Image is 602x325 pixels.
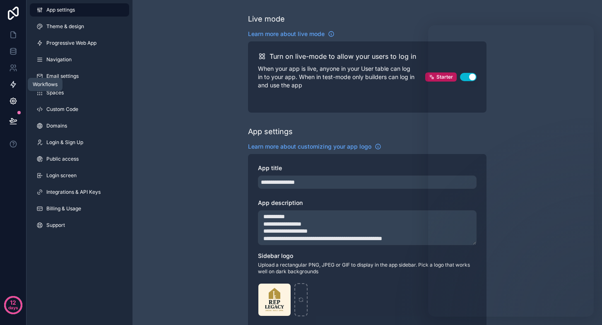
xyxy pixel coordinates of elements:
span: Custom Code [46,106,78,113]
h2: Turn on live-mode to allow your users to log in [270,51,416,61]
div: App settings [248,126,293,137]
a: Navigation [30,53,129,66]
span: Public access [46,156,79,162]
a: Email settings [30,70,129,83]
p: When your app is live, anyone in your User table can log in to your app. When in test-mode only b... [258,65,425,89]
p: days [8,302,18,313]
span: Support [46,222,65,229]
span: App title [258,164,282,171]
span: Sidebar logo [258,252,293,259]
span: App settings [46,7,75,13]
p: 12 [10,299,16,307]
span: Billing & Usage [46,205,81,212]
div: Live mode [248,13,285,25]
a: Theme & design [30,20,129,33]
span: Learn more about customizing your app logo [248,142,371,151]
span: Domains [46,123,67,129]
a: Progressive Web App [30,36,129,50]
span: Email settings [46,73,79,79]
a: Learn more about live mode [248,30,335,38]
a: Login screen [30,169,129,182]
span: Learn more about live mode [248,30,325,38]
a: Integrations & API Keys [30,185,129,199]
span: App description [258,199,303,206]
div: Workflows [33,81,58,88]
a: App settings [30,3,129,17]
a: Spaces [30,86,129,99]
a: Billing & Usage [30,202,129,215]
span: Theme & design [46,23,84,30]
a: Public access [30,152,129,166]
a: Support [30,219,129,232]
span: Login & Sign Up [46,139,83,146]
a: Learn more about customizing your app logo [248,142,381,151]
span: Integrations & API Keys [46,189,101,195]
span: Spaces [46,89,64,96]
span: Progressive Web App [46,40,96,46]
span: Login screen [46,172,77,179]
a: Domains [30,119,129,132]
iframe: Intercom live chat [428,25,594,317]
span: Upload a rectangular PNG, JPEG or GIF to display in the app sidebar. Pick a logo that works well ... [258,262,477,275]
span: Navigation [46,56,72,63]
a: Custom Code [30,103,129,116]
a: Login & Sign Up [30,136,129,149]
